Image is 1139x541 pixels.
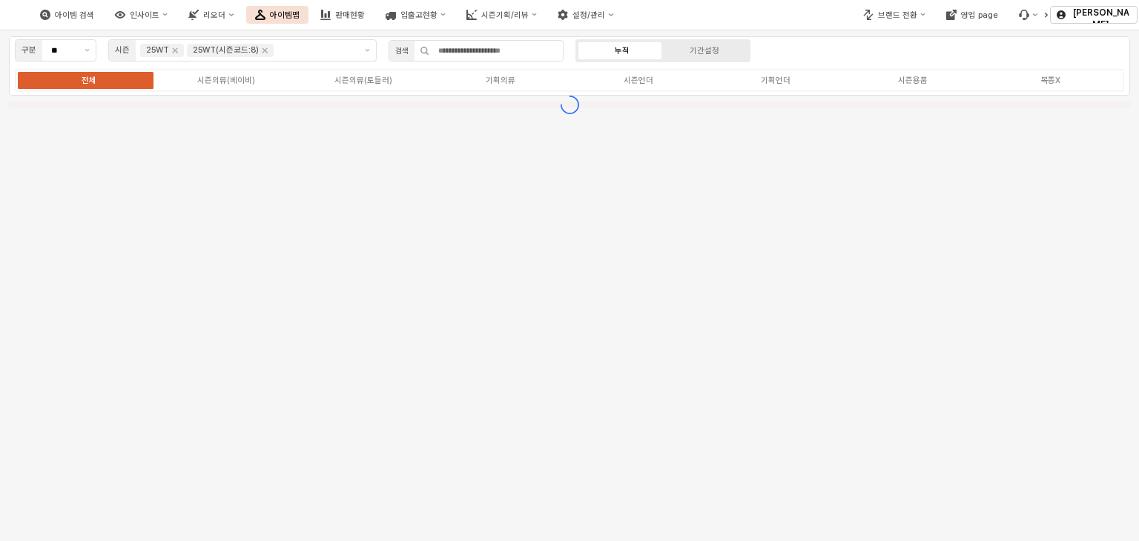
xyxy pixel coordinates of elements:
[690,46,719,56] div: 기간설정
[961,10,998,20] div: 영업 page
[179,6,242,24] button: 리오더
[458,6,546,24] button: 시즌기획/리뷰
[615,46,630,56] div: 누적
[311,6,374,24] button: 판매현황
[203,10,225,20] font: 리오더
[432,74,569,87] label: 기획의류
[377,6,455,24] button: 입출고현황
[549,6,622,24] button: 설정/관리
[146,44,169,57] div: 25WT
[1073,7,1129,30] font: [PERSON_NAME]
[572,10,605,20] font: 설정/관리
[937,6,1007,24] button: 영업 page
[395,44,409,57] div: 검색
[707,74,844,87] label: 기획언더
[845,74,982,87] label: 시즌용품
[624,76,653,85] div: 시즌언더
[20,74,157,87] label: 전체
[761,76,790,85] div: 기획언더
[359,40,376,61] button: 제안 사항 표시
[400,10,438,20] font: 입출고현황
[663,44,745,57] label: 기간설정
[31,6,103,24] button: 아이템 검색
[270,10,300,20] font: 아이템맵
[172,47,178,53] div: Remove 25WT
[569,74,707,87] label: 시즌언더
[79,40,96,61] button: 제안 사항 표시
[481,10,529,20] font: 시즌기획/리뷰
[115,44,130,57] div: 시즌
[898,76,928,85] div: 시즌용품
[22,44,36,57] div: 구분
[334,76,392,85] div: 시즌의류(토들러)
[55,10,94,20] font: 아이템 검색
[193,44,259,57] div: 25WT(시즌코드:8)
[106,6,176,24] button: 인사이트
[82,76,96,85] div: 전체
[246,6,308,24] button: 아이템맵
[1010,6,1046,24] div: 버그 제보 및 기능 개선 요청
[1050,6,1138,24] button: [PERSON_NAME]
[486,76,515,85] div: 기획의류
[581,44,663,57] label: 누적
[1040,76,1060,85] div: 복종X
[197,76,255,85] div: 시즌의류(베이비)
[130,10,159,20] font: 인사이트
[335,10,365,20] font: 판매현황
[262,47,268,53] div: Remove 25WT(시즌코드:8)
[295,74,432,87] label: 시즌의류(토들러)
[854,6,934,24] button: 브랜드 전환
[982,74,1119,87] label: 복종X
[878,10,917,20] div: 브랜드 전환
[157,74,294,87] label: 시즌의류(베이비)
